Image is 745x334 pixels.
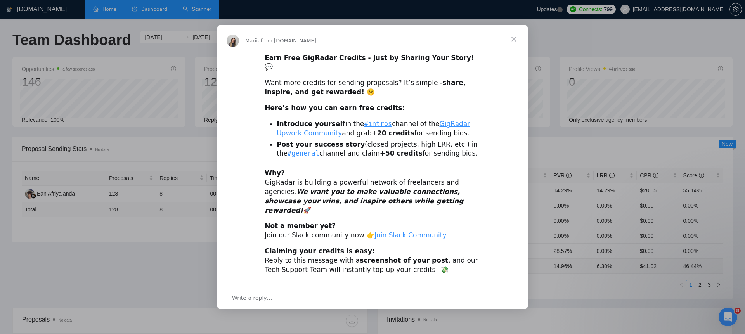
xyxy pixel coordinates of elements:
i: We want you to make valuable connections, showcase your wins, and inspire others while getting re... [265,188,463,214]
div: Reply to this message with a , and our Tech Support Team will instantly top up your credits! 💸 [265,247,480,274]
b: Why? [265,169,285,177]
span: Write a reply… [232,293,272,303]
a: Join Slack Community [374,231,446,239]
img: Profile image for Mariia [9,84,24,99]
img: Profile image for Mariia [9,26,24,42]
li: (closed projects, high LRR, etc.) in the channel and claim for sending bids. [277,140,480,159]
a: #intros [364,120,392,128]
div: Mariia [28,63,44,71]
div: • [DATE] [46,235,68,243]
b: Here’s how you can earn free credits: [265,104,405,112]
span: Home [18,261,34,267]
b: Not a member yet? [265,222,336,230]
a: #general [288,149,319,157]
span: Mariia [245,38,261,43]
div: GigRadar is building a powerful network of freelancers and agencies. 🚀 [265,169,480,215]
h1: Messages [57,3,99,16]
img: Profile image for Mariia [9,199,24,214]
img: Profile image for Mariia [9,141,24,157]
button: Help [104,242,155,273]
div: • [DATE] [46,206,68,215]
div: Open conversation and reply [217,287,528,309]
div: • [DATE] [46,120,68,128]
div: • [DATE] [46,92,68,100]
img: Profile image for Mariia [9,170,24,185]
b: Claiming your credits is easy: [265,247,375,255]
div: Mariia [28,149,44,157]
div: • 23h ago [46,63,71,71]
img: Profile image for Mariia [227,35,239,47]
b: Post your success story [277,140,365,148]
span: Close [500,25,528,53]
div: Join our Slack community now 👉 [265,222,480,240]
div: • 59m ago [46,34,73,42]
div: Mariia [28,178,44,186]
div: Mariia [28,92,44,100]
div: Mariia [28,206,44,215]
div: Want more credits for sending proposals? It’s simple - [265,78,480,97]
b: screenshot of your post [360,256,448,264]
div: • [DATE] [46,149,68,157]
li: in the channel of the and grab for sending bids. [277,119,480,138]
img: Profile image for Mariia [9,227,24,243]
b: Earn Free GigRadar Credits - Just by Sharing Your Story! [265,54,474,62]
span: from [DOMAIN_NAME] [261,38,316,43]
button: Напишіть нам повідомлення [21,218,135,234]
b: Introduce yourself [277,120,345,128]
a: GigRadar Upwork Community [277,120,470,137]
div: Mariia [28,34,44,42]
div: 💬 [265,54,480,72]
div: Mariia [28,120,44,128]
div: Mariia [28,235,44,243]
b: +20 credits [372,129,414,137]
img: Profile image for Mariia [9,55,24,71]
span: Messages [62,261,92,267]
span: Help [123,261,135,267]
button: Messages [52,242,103,273]
div: • [DATE] [46,178,68,186]
img: Profile image for Mariia [9,112,24,128]
b: +50 credits [380,149,423,157]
